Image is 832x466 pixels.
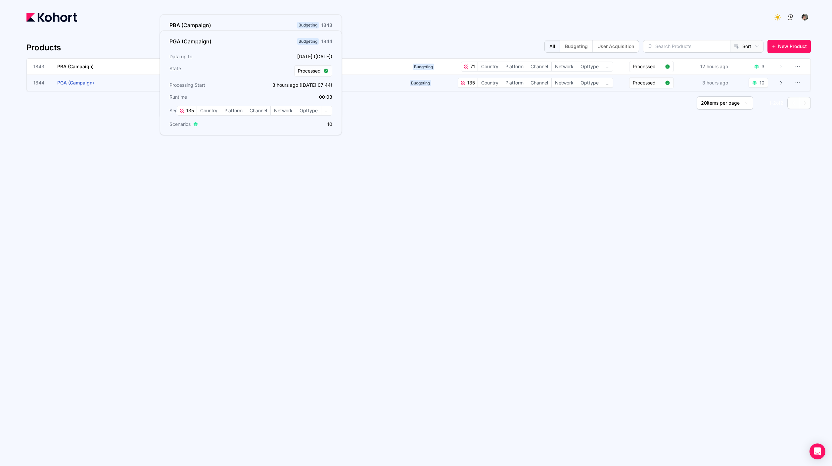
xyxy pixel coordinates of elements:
[466,79,475,86] span: 135
[633,79,662,86] span: Processed
[552,62,577,71] span: Network
[527,78,551,87] span: Channel
[809,443,825,459] div: Open Intercom Messenger
[246,106,270,115] span: Channel
[742,43,751,50] span: Sort
[197,106,221,115] span: Country
[33,79,49,86] span: 1844
[169,121,191,128] span: Scenarios
[33,63,49,70] span: 1843
[26,13,77,22] img: Kohort logo
[776,100,780,106] span: of
[552,78,577,87] span: Network
[762,63,764,70] div: 3
[707,100,740,106] span: items per page
[33,75,783,91] a: 1844PGA (Campaign)Budgeting135CountryPlatformChannelNetworkOpttype...Processed3 hours ago10
[602,62,613,71] span: ...
[502,78,527,87] span: Platform
[297,38,319,45] span: Budgeting
[643,40,730,52] input: Search Products
[577,78,602,87] span: Opttype
[769,100,771,106] span: 1
[169,21,211,29] h3: PBA (Campaign)
[169,53,249,60] h3: Data up to
[298,68,321,74] span: Processed
[321,22,332,28] div: 1843
[253,121,332,128] p: 10
[321,106,332,115] span: ...
[701,78,729,87] div: 3 hours ago
[469,63,475,70] span: 71
[169,94,249,100] h3: Runtime
[602,78,613,87] span: ...
[478,62,502,71] span: Country
[413,64,434,70] span: Budgeting
[502,62,527,71] span: Platform
[271,106,296,115] span: Network
[296,106,321,115] span: Opttype
[253,53,332,60] p: [DATE] ([DATE])
[592,40,639,52] button: User Acquisition
[169,107,191,114] span: Segments
[253,82,332,88] p: 3 hours ago ([DATE] 07:44)
[319,94,332,100] app-duration-counter: 00:03
[773,100,776,106] span: 2
[760,79,764,86] div: 10
[577,62,602,71] span: Opttype
[169,65,249,77] h3: State
[787,14,794,21] img: logo_ConcreteSoftwareLogo_20230810134128192030.png
[699,62,729,71] div: 12 hours ago
[57,80,94,85] span: PGA (Campaign)
[780,100,783,106] span: 2
[771,100,773,106] span: -
[410,80,431,86] span: Budgeting
[697,96,753,110] button: 20items per page
[560,40,592,52] button: Budgeting
[26,42,61,53] h4: Products
[767,40,811,53] button: New Product
[169,37,211,45] h3: PGA (Campaign)
[57,64,94,69] span: PBA (Campaign)
[221,106,246,115] span: Platform
[478,78,502,87] span: Country
[701,100,707,106] span: 20
[33,59,783,75] a: 1843PBA (Campaign)Budgeting71CountryPlatformChannelNetworkOpttype...Processed12 hours ago3
[321,38,332,45] div: 1844
[545,40,560,52] button: All
[778,43,807,50] span: New Product
[169,82,249,88] h3: Processing Start
[297,22,319,28] span: Budgeting
[633,63,662,70] span: Processed
[185,107,194,114] span: 135
[527,62,551,71] span: Channel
